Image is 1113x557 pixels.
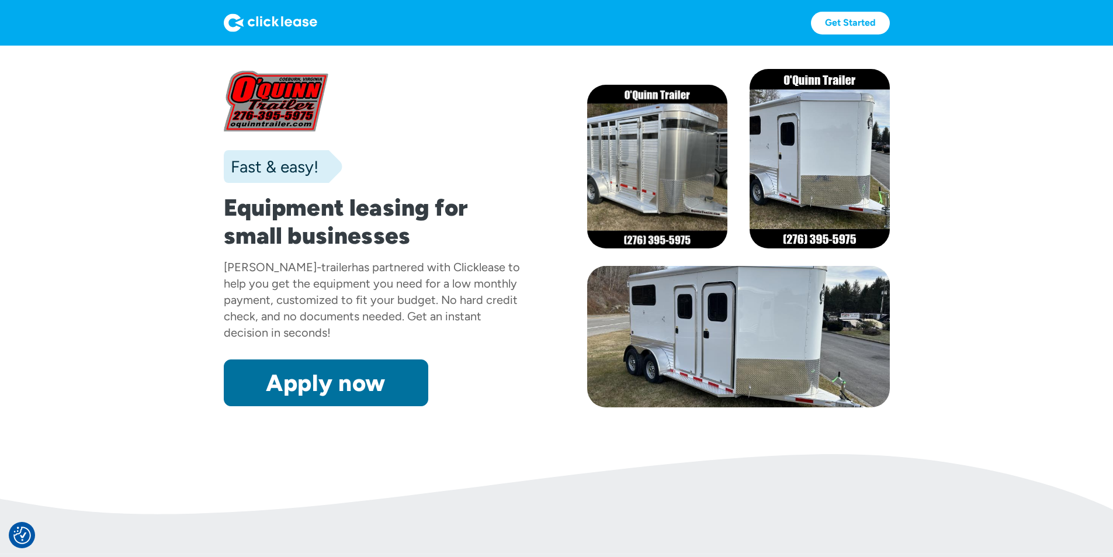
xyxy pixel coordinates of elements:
button: Consent Preferences [13,527,31,544]
div: Fast & easy! [224,155,318,178]
a: Get Started [811,12,890,34]
h1: Equipment leasing for small businesses [224,193,526,250]
img: Revisit consent button [13,527,31,544]
div: [PERSON_NAME]-trailer [224,260,352,274]
a: Apply now [224,359,428,406]
img: Logo [224,13,317,32]
div: has partnered with Clicklease to help you get the equipment you need for a low monthly payment, c... [224,260,520,340]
